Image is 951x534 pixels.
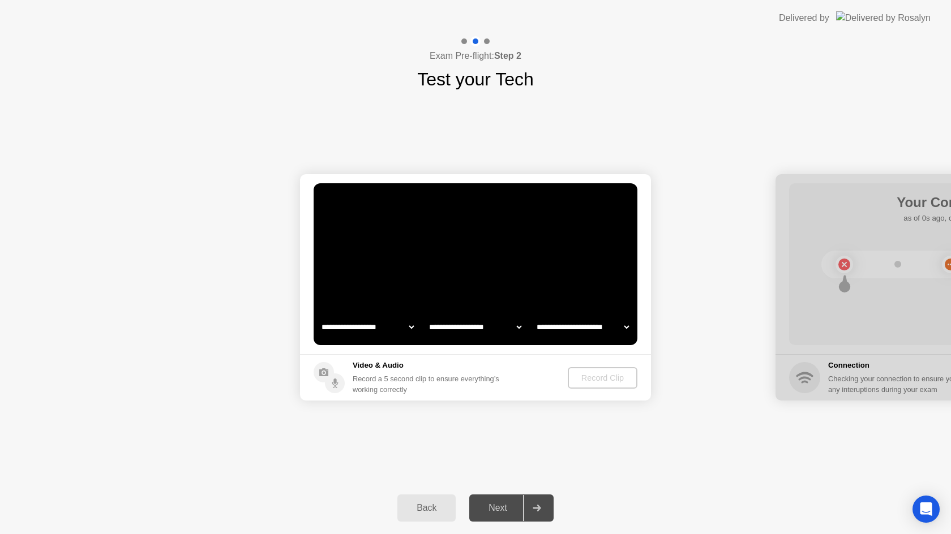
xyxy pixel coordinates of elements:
div: Open Intercom Messenger [913,496,940,523]
select: Available cameras [319,316,416,338]
img: Delivered by Rosalyn [836,11,931,24]
b: Step 2 [494,51,521,61]
div: Next [473,503,523,513]
select: Available speakers [427,316,524,338]
div: Record a 5 second clip to ensure everything’s working correctly [353,373,504,395]
div: Back [401,503,452,513]
div: Record Clip [572,373,633,382]
select: Available microphones [534,316,631,338]
div: Delivered by [779,11,829,25]
button: Next [469,494,554,522]
button: Record Clip [568,367,637,389]
button: Back [397,494,456,522]
h5: Video & Audio [353,360,504,371]
h4: Exam Pre-flight: [430,49,521,63]
h1: Test your Tech [417,66,534,93]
